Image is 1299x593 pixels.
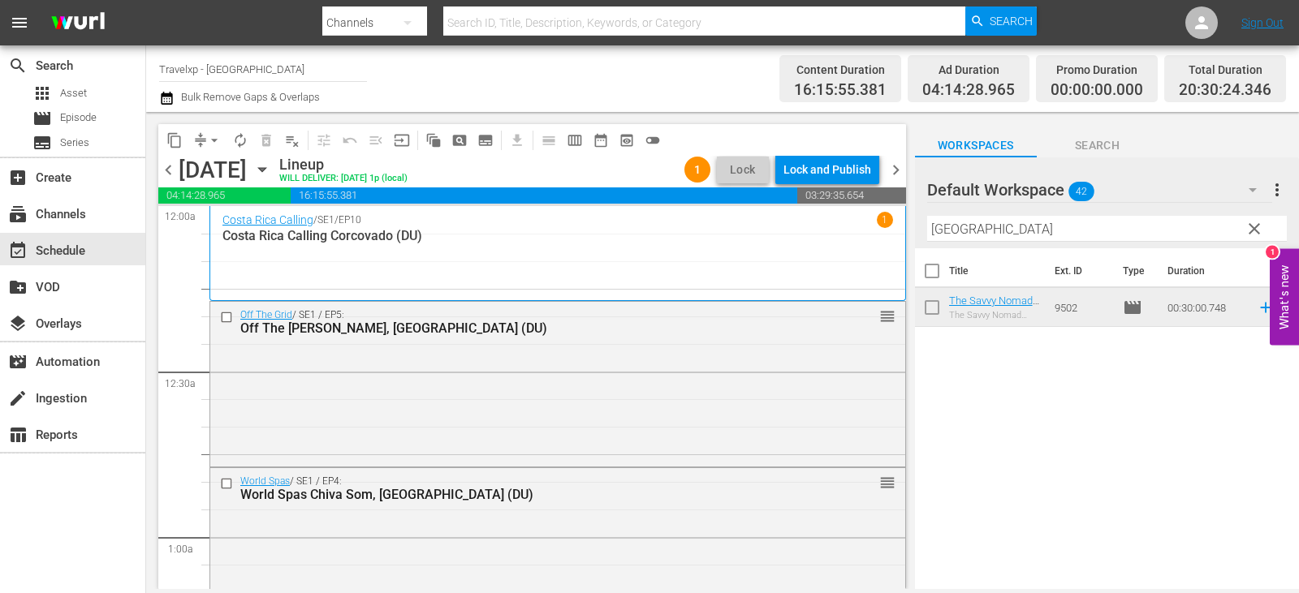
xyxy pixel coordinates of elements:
[717,157,769,183] button: Lock
[8,56,28,75] span: Search
[394,132,410,148] span: input
[8,241,28,260] span: Schedule
[60,85,87,101] span: Asset
[425,132,442,148] span: auto_awesome_motion_outlined
[179,91,320,103] span: Bulk Remove Gaps & Overlaps
[593,132,609,148] span: date_range_outlined
[317,214,339,226] p: SE1 /
[60,110,97,126] span: Episode
[240,309,817,336] div: / SE1 / EP5:
[339,214,361,226] p: EP10
[879,307,895,324] button: reorder
[1267,180,1287,200] span: more_vert
[158,160,179,180] span: chevron_left
[8,168,28,187] span: Create
[990,6,1033,36] span: Search
[313,214,317,226] p: /
[775,155,879,184] button: Lock and Publish
[284,132,300,148] span: playlist_remove_outlined
[162,127,188,153] span: Copy Lineup
[32,133,52,153] span: Series
[206,132,222,148] span: arrow_drop_down
[1241,16,1284,29] a: Sign Out
[8,352,28,372] span: Automation
[922,81,1015,100] span: 04:14:28.965
[32,84,52,103] span: Asset
[645,132,661,148] span: toggle_off
[723,161,762,178] span: Lock
[240,309,292,320] a: Off The Grid
[1270,248,1299,345] button: Open Feedback Widget
[619,132,635,148] span: preview_outlined
[8,314,28,333] span: Overlays
[1045,248,1113,294] th: Ext. ID
[949,248,1045,294] th: Title
[1051,81,1143,100] span: 00:00:00.000
[614,127,640,153] span: View Backup
[1048,288,1116,327] td: 9502
[10,13,29,32] span: menu
[477,132,494,148] span: subtitles_outlined
[279,156,408,174] div: Lineup
[567,132,583,148] span: calendar_view_week_outlined
[1051,58,1143,81] div: Promo Duration
[1245,219,1264,238] span: clear
[1158,248,1255,294] th: Duration
[192,132,209,148] span: compress
[279,174,408,184] div: WILL DELIVER: [DATE] 1p (local)
[188,127,227,153] span: Remove Gaps & Overlaps
[8,204,28,224] span: Channels
[1257,299,1275,316] svg: Add to Schedule
[8,389,28,408] span: Ingestion
[291,187,797,204] span: 16:15:55.381
[879,474,895,490] button: reorder
[158,187,291,204] span: 04:14:28.965
[530,124,562,156] span: Day Calendar View
[8,425,28,445] span: Reports
[915,135,1037,156] span: Workspaces
[879,307,895,325] span: reorder
[794,58,887,81] div: Content Duration
[927,167,1272,213] div: Default Workspace
[1179,81,1271,100] span: 20:30:24.346
[232,132,248,148] span: autorenew_outlined
[240,320,817,336] div: Off The [PERSON_NAME], [GEOGRAPHIC_DATA] (DU)
[1241,215,1267,241] button: clear
[447,127,473,153] span: Create Search Block
[949,310,1042,320] div: The Savvy Nomad Philippines [GEOGRAPHIC_DATA]
[794,81,887,100] span: 16:15:55.381
[179,157,247,183] div: [DATE]
[1113,248,1158,294] th: Type
[965,6,1037,36] button: Search
[39,4,117,42] img: ans4CAIJ8jUAAAAAAAAAAAAAAAAAAAAAAAAgQb4GAAAAAAAAAAAAAAAAAAAAAAAAJMjXAAAAAAAAAAAAAAAAAAAAAAAAgAT5G...
[32,109,52,128] span: Episode
[240,475,290,487] a: World Spas
[8,277,28,297] span: VOD
[240,487,817,502] div: World Spas Chiva Som, [GEOGRAPHIC_DATA] (DU)
[451,132,468,148] span: pageview_outlined
[227,127,253,153] span: Loop Content
[1161,288,1250,327] td: 00:30:00.748
[1267,170,1287,209] button: more_vert
[60,135,89,151] span: Series
[1266,245,1279,258] div: 1
[1179,58,1271,81] div: Total Duration
[797,187,906,204] span: 03:29:35.654
[783,155,871,184] div: Lock and Publish
[1068,174,1094,208] span: 42
[588,127,614,153] span: Month Calendar View
[166,132,183,148] span: content_copy
[879,474,895,492] span: reorder
[1037,135,1159,156] span: Search
[886,160,906,180] span: chevron_right
[922,58,1015,81] div: Ad Duration
[882,214,887,226] p: 1
[222,228,893,243] p: Costa Rica Calling Corcovado (DU)
[684,163,710,176] span: 1
[222,213,313,226] a: Costa Rica Calling
[949,294,1039,343] a: The Savvy Nomad Philippines [GEOGRAPHIC_DATA] (DU)
[498,124,530,156] span: Download as CSV
[240,475,817,502] div: / SE1 / EP4:
[1123,298,1142,317] span: Episode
